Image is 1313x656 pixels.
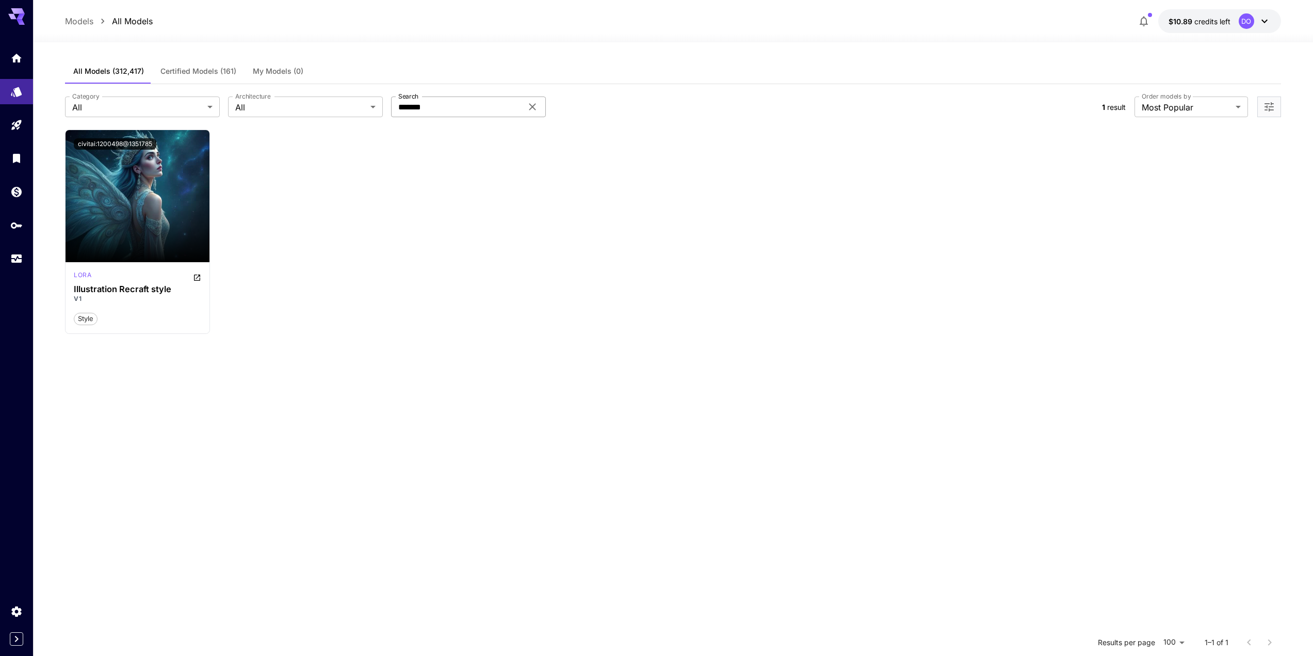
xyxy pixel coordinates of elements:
button: Open in CivitAI [193,270,201,283]
button: Open more filters [1263,101,1275,114]
span: My Models (0) [253,67,303,76]
p: 1–1 of 1 [1205,637,1228,648]
label: Search [398,92,418,101]
div: Usage [10,252,23,265]
iframe: Chat Widget [1261,606,1313,656]
label: Architecture [235,92,270,101]
span: result [1107,103,1126,111]
span: Certified Models (161) [160,67,236,76]
button: style [74,312,98,325]
nav: breadcrumb [65,15,153,27]
div: $10.8942 [1169,16,1230,27]
span: All Models (312,417) [73,67,144,76]
div: Library [10,152,23,165]
span: $10.89 [1169,17,1194,26]
span: All [72,101,203,114]
div: API Keys [10,219,23,232]
div: Models [10,82,23,95]
div: DO [1239,13,1254,29]
div: Playground [10,119,23,132]
div: 100 [1159,635,1188,650]
p: Results per page [1098,637,1155,648]
button: Expand sidebar [10,632,23,646]
label: Order models by [1142,92,1191,101]
div: Home [10,52,23,65]
span: style [74,314,97,324]
label: Category [72,92,100,101]
div: Settings [10,605,23,618]
button: $10.8942DO [1158,9,1281,33]
a: All Models [112,15,153,27]
span: credits left [1194,17,1230,26]
button: civitai:1200498@1351785 [74,138,156,150]
p: lora [74,270,91,280]
p: V1 [74,294,201,303]
span: Most Popular [1142,101,1231,114]
h3: Illustration Recraft style [74,284,201,294]
div: Wallet [10,185,23,198]
a: Models [65,15,93,27]
span: 1 [1102,103,1105,111]
div: FLUX.1 D [74,270,91,283]
span: All [235,101,366,114]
